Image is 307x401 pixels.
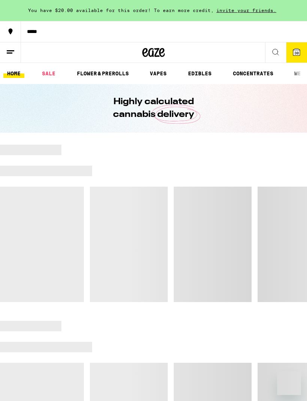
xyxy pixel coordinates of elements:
h1: Highly calculated cannabis delivery [92,96,215,121]
a: HOME [3,69,24,78]
a: VAPES [146,69,170,78]
span: invite your friends. [214,8,279,13]
span: You have $20.00 available for this order! To earn more credit, [28,8,214,13]
a: CONCENTRATES [229,69,277,78]
iframe: Button to launch messaging window [277,371,301,395]
span: 30 [294,51,299,55]
a: SALE [38,69,59,78]
a: FLOWER & PREROLLS [73,69,133,78]
button: 30 [286,42,307,63]
a: EDIBLES [184,69,215,78]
